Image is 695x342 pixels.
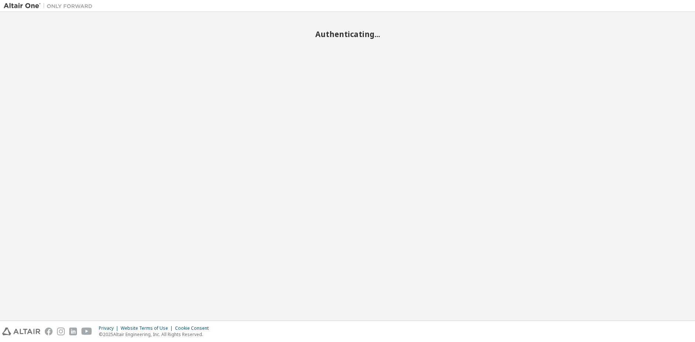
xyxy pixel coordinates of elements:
[45,328,53,335] img: facebook.svg
[175,325,213,331] div: Cookie Consent
[4,29,691,39] h2: Authenticating...
[57,328,65,335] img: instagram.svg
[4,2,96,10] img: Altair One
[81,328,92,335] img: youtube.svg
[69,328,77,335] img: linkedin.svg
[99,331,213,338] p: © 2025 Altair Engineering, Inc. All Rights Reserved.
[121,325,175,331] div: Website Terms of Use
[2,328,40,335] img: altair_logo.svg
[99,325,121,331] div: Privacy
